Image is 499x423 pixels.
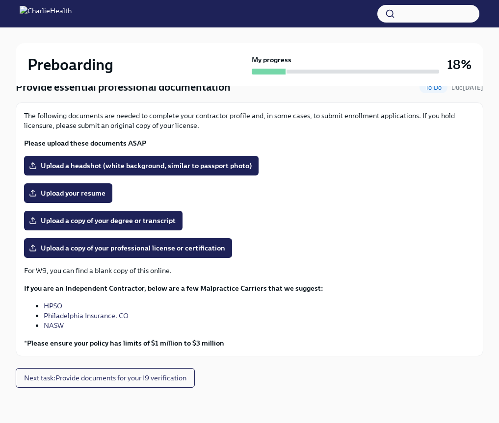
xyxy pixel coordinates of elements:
[420,84,447,91] span: To Do
[24,156,259,175] label: Upload a headshot (white background, similar to passport photo)
[24,111,475,130] p: The following documents are needed to complete your contractor profile and, in some cases, to sub...
[20,6,72,22] img: CharlieHealth
[31,188,105,198] span: Upload your resume
[463,84,483,91] strong: [DATE]
[451,84,483,91] span: Due
[24,183,112,203] label: Upload your resume
[27,339,224,348] strong: Please ensure your policy has limits of $1 million to $3 million
[16,80,231,95] h4: Provide essential professional documentation
[31,161,252,171] span: Upload a headshot (white background, similar to passport photo)
[31,216,176,225] span: Upload a copy of your degree or transcript
[24,139,146,148] strong: Please upload these documents ASAP
[44,301,62,310] a: HPSO
[24,284,323,293] strong: If you are an Independent Contractor, below are a few Malpractice Carriers that we suggest:
[44,321,64,330] a: NASW
[16,368,195,388] button: Next task:Provide documents for your I9 verification
[24,211,183,230] label: Upload a copy of your degree or transcript
[252,55,291,65] strong: My progress
[451,83,483,92] span: August 30th, 2025 09:00
[27,55,113,75] h2: Preboarding
[24,266,475,275] p: For W9, you can find a blank copy of this online.
[44,311,129,320] a: Philadelphia Insurance. CO
[24,373,186,383] span: Next task : Provide documents for your I9 verification
[447,56,472,74] h3: 18%
[31,243,225,253] span: Upload a copy of your professional license or certification
[24,238,232,258] label: Upload a copy of your professional license or certification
